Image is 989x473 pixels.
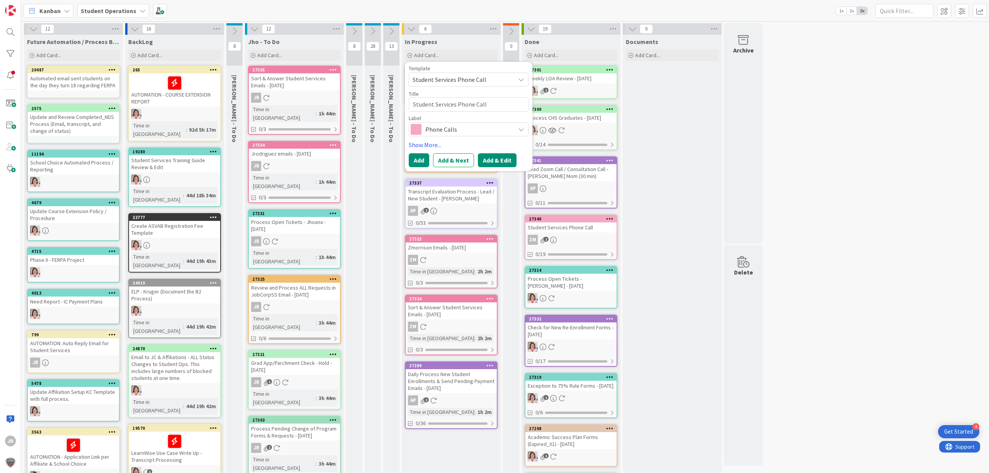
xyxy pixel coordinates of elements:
[544,237,549,242] span: 1
[525,113,617,123] div: Process CHS Graduates - [DATE]
[408,255,418,265] div: ZM
[28,158,119,175] div: School Choice Automated Process / Reporting
[525,215,617,232] div: 27340Student Services Phone Call
[251,93,261,103] div: JR
[525,374,617,381] div: 27319
[27,379,120,422] a: 5478Update Affiliation Setup KC Template with full process.EW
[317,394,338,402] div: 3h 44m
[28,255,119,265] div: Phase II - FERPA Project
[131,175,141,185] img: EW
[131,240,141,250] img: EW
[525,432,617,449] div: Academic Success Plan Forms (Expired_X1) - [DATE]
[248,209,341,269] a: 27331Process Open Tickets - Jhoana - [DATE]JRTime in [GEOGRAPHIC_DATA]:1h 44m
[131,187,183,204] div: Time in [GEOGRAPHIC_DATA]
[525,342,617,352] div: EW
[408,206,418,216] div: AP
[316,109,317,118] span: :
[525,267,617,274] div: 27314
[529,158,617,163] div: 27341
[31,429,119,435] div: 3563
[525,105,617,150] a: 27300Process CHS Graduates - [DATE]EW0/14
[529,426,617,431] div: 27298
[28,358,119,368] div: JR
[28,248,119,265] div: 4715Phase II - FERPA Project
[31,106,119,111] div: 2575
[183,402,184,410] span: :
[408,395,418,405] div: AP
[252,142,340,148] div: 27334
[317,178,338,186] div: 1h 44m
[476,334,494,342] div: 2h 2m
[525,393,617,403] div: EW
[131,318,183,335] div: Time in [GEOGRAPHIC_DATA]
[535,199,545,207] span: 0/11
[525,425,617,449] div: 27298Academic Success Plan Forms (Expired_X1) - [DATE]
[251,377,261,387] div: JR
[406,236,497,253] div: 27323Zmorrison Emails - [DATE]
[528,235,538,245] div: ZM
[474,408,476,416] span: :
[31,290,119,296] div: 4013
[316,253,317,261] span: :
[525,315,617,322] div: 27332
[535,357,545,365] span: 0/17
[544,88,549,93] span: 1
[257,52,282,59] span: Add Card...
[31,249,119,254] div: 4715
[129,175,220,185] div: EW
[129,352,220,383] div: Email to JC & Affiliations - ALL Status Changes to Student Ops. This includes large numbers of bl...
[249,276,340,300] div: 27325Review and Process ALL Requests in JobCorpSS Email - [DATE]
[27,289,120,324] a: 4013Need Report - IC Payment PlansEW
[129,66,220,107] div: 265AUTOMATION - COURSE EXTENSION REPORT
[535,409,543,417] span: 0/6
[129,109,220,119] div: EW
[525,156,617,209] a: 27341Lead Zoom Call / Consultation Call - [PERSON_NAME] Mom (30 min)AP0/11
[409,363,497,368] div: 27289
[183,257,184,265] span: :
[249,302,340,312] div: JR
[316,319,317,327] span: :
[478,153,517,167] button: Add & Edit
[529,107,617,112] div: 27300
[129,155,220,172] div: Student Services Training Guide Review & Edit
[129,148,220,172] div: 19280Student Services Training Guide Review & Edit
[259,193,266,202] span: 0/3
[409,236,497,242] div: 27323
[875,4,933,18] input: Quick Filter...
[408,334,474,342] div: Time in [GEOGRAPHIC_DATA]
[133,346,220,351] div: 24870
[129,345,220,383] div: 24870Email to JC & Affiliations - ALL Status Changes to Student Ops. This includes large numbers ...
[31,151,119,157] div: 11194
[525,157,617,181] div: 27341Lead Zoom Call / Consultation Call - [PERSON_NAME] Mom (30 min)
[416,346,423,354] span: 0/3
[251,236,261,246] div: JR
[525,293,617,303] div: EW
[474,334,476,342] span: :
[30,267,40,277] img: EW
[249,210,340,234] div: 27331Process Open Tickets - Jhoana - [DATE]
[252,417,340,423] div: 27303
[28,380,119,404] div: 5478Update Affiliation Setup KC Template with full process.
[424,208,429,213] span: 1
[251,105,316,122] div: Time in [GEOGRAPHIC_DATA]
[317,253,338,261] div: 1h 44m
[249,351,340,375] div: 27321Grad App/Parchment Check - Hold - [DATE]
[184,191,218,200] div: 44d 18h 34m
[248,350,341,410] a: 27321Grad App/Parchment Check - Hold - [DATE]JRTime in [GEOGRAPHIC_DATA]:3h 44m
[525,215,617,222] div: 27340
[28,331,119,338] div: 799
[133,149,220,154] div: 19280
[529,216,617,222] div: 27340
[252,67,340,73] div: 27335
[529,375,617,380] div: 27319
[28,105,119,136] div: 2575Update and Review Completed_NDS Process (Email, transcript, and change of status)
[128,147,221,207] a: 19280Student Services Training Guide Review & EditEWTime in [GEOGRAPHIC_DATA]:44d 18h 34m
[249,161,340,171] div: JR
[529,268,617,273] div: 27314
[525,424,617,467] a: 27298Academic Success Plan Forms (Expired_X1) - [DATE]EW
[39,6,61,15] span: Kanban
[249,417,340,424] div: 27303
[251,314,316,331] div: Time in [GEOGRAPHIC_DATA]
[409,180,497,186] div: 27337
[129,425,220,465] div: 19570LearnWise Use Case Write Up - Transcript Processing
